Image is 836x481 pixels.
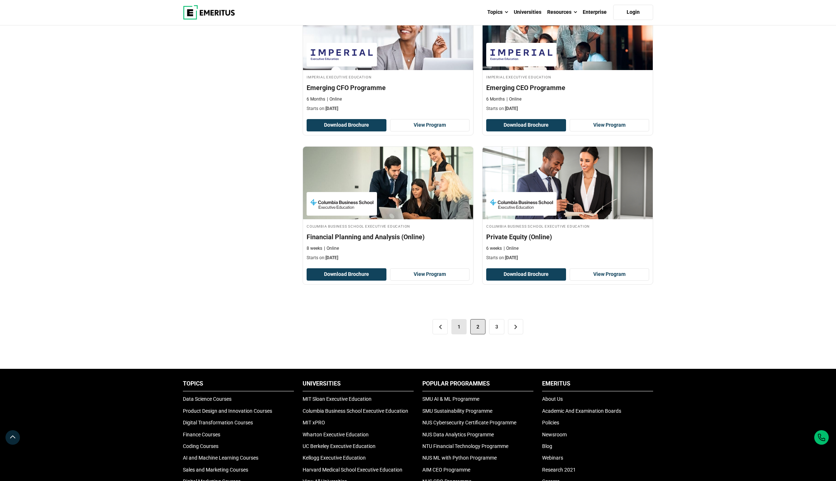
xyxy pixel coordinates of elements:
[422,420,516,425] a: NUS Cybersecurity Certificate Programme
[542,455,563,461] a: Webinars
[542,408,621,414] a: Academic And Examination Boards
[422,408,492,414] a: SMU Sustainability Programme
[303,147,473,219] img: Financial Planning and Analysis (Online) | Online Finance Course
[325,255,338,260] span: [DATE]
[325,106,338,111] span: [DATE]
[422,396,479,402] a: SMU AI & ML Programme
[307,223,470,229] h4: Columbia Business School Executive Education
[307,119,386,131] button: Download Brochure
[303,455,366,461] a: Kellogg Executive Education
[613,5,653,20] a: Login
[303,408,408,414] a: Columbia Business School Executive Education
[303,443,376,449] a: UC Berkeley Executive Education
[303,467,402,473] a: Harvard Medical School Executive Education
[303,396,372,402] a: MIT Sloan Executive Education
[303,432,369,437] a: Wharton Executive Education
[327,96,342,102] p: Online
[307,83,470,92] h4: Emerging CFO Programme
[505,255,518,260] span: [DATE]
[307,96,325,102] p: 6 Months
[307,74,470,80] h4: Imperial Executive Education
[486,223,649,229] h4: Columbia Business School Executive Education
[390,119,470,131] a: View Program
[303,420,325,425] a: MIT xPRO
[486,255,649,261] p: Starts on:
[324,245,339,252] p: Online
[570,119,649,131] a: View Program
[483,147,653,265] a: Finance Course by Columbia Business School Executive Education - November 13, 2025 Columbia Busin...
[310,46,373,63] img: Imperial Executive Education
[183,455,258,461] a: AI and Machine Learning Courses
[490,46,553,63] img: Imperial Executive Education
[470,319,485,334] span: 2
[307,245,322,252] p: 8 weeks
[486,74,649,80] h4: Imperial Executive Education
[422,455,497,461] a: NUS ML with Python Programme
[542,467,576,473] a: Research 2021
[489,319,504,334] a: 3
[486,232,649,241] h4: Private Equity (Online)
[483,147,653,219] img: Private Equity (Online) | Online Finance Course
[486,268,566,281] button: Download Brochure
[542,396,563,402] a: About Us
[307,255,470,261] p: Starts on:
[486,96,505,102] p: 6 Months
[390,268,470,281] a: View Program
[542,443,552,449] a: Blog
[507,96,521,102] p: Online
[451,319,467,334] a: 1
[570,268,649,281] a: View Program
[307,268,386,281] button: Download Brochure
[183,396,231,402] a: Data Science Courses
[183,420,253,425] a: Digital Transformation Courses
[490,196,553,212] img: Columbia Business School Executive Education
[504,245,519,252] p: Online
[508,319,523,334] a: >
[307,232,470,241] h4: Financial Planning and Analysis (Online)
[542,420,559,425] a: Policies
[310,196,373,212] img: Columbia Business School Executive Education
[183,432,220,437] a: Finance Courses
[183,467,248,473] a: Sales and Marketing Courses
[303,147,473,265] a: Finance Course by Columbia Business School Executive Education - November 20, 2025 Columbia Busin...
[422,467,470,473] a: AIM CEO Programme
[307,106,470,112] p: Starts on:
[486,245,502,252] p: 6 weeks
[505,106,518,111] span: [DATE]
[486,119,566,131] button: Download Brochure
[183,408,272,414] a: Product Design and Innovation Courses
[486,106,649,112] p: Starts on:
[486,83,649,92] h4: Emerging CEO Programme
[433,319,448,334] a: <
[542,432,567,437] a: Newsroom
[183,443,218,449] a: Coding Courses
[422,432,494,437] a: NUS Data Analytics Programme
[422,443,508,449] a: NTU Financial Technology Programme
